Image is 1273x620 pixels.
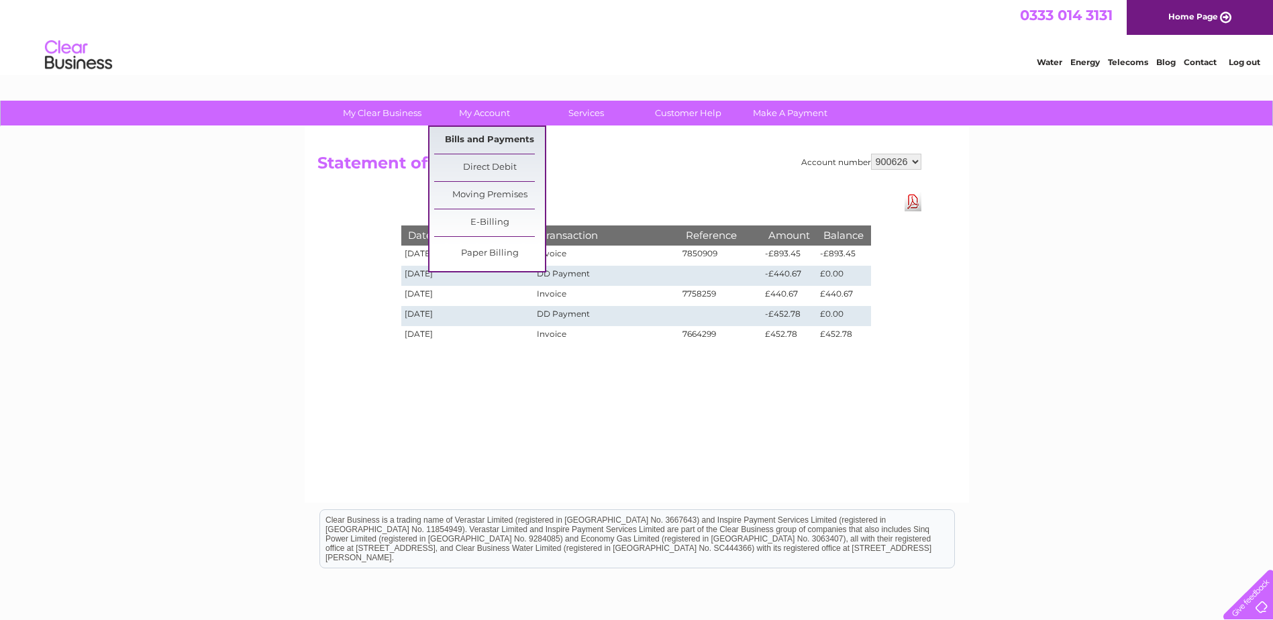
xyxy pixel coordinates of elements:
td: 7664299 [679,326,762,346]
a: Services [531,101,642,125]
td: DD Payment [533,266,678,286]
td: £452.78 [817,326,870,346]
a: Contact [1184,57,1217,67]
img: logo.png [44,35,113,76]
td: £440.67 [817,286,870,306]
td: 7758259 [679,286,762,306]
td: [DATE] [401,246,534,266]
th: Reference [679,225,762,245]
td: Invoice [533,286,678,306]
td: [DATE] [401,306,534,326]
a: Make A Payment [735,101,846,125]
a: Water [1037,57,1062,67]
a: Customer Help [633,101,744,125]
td: Invoice [533,326,678,346]
td: DD Payment [533,306,678,326]
a: Paper Billing [434,240,545,267]
a: Energy [1070,57,1100,67]
a: My Account [429,101,540,125]
th: Date [401,225,534,245]
a: 0333 014 3131 [1020,7,1113,23]
td: -£893.45 [817,246,870,266]
h2: Statement of Accounts [317,154,921,179]
a: E-Billing [434,209,545,236]
td: £0.00 [817,306,870,326]
th: Amount [762,225,817,245]
td: [DATE] [401,326,534,346]
td: £452.78 [762,326,817,346]
td: Invoice [533,246,678,266]
td: £0.00 [817,266,870,286]
div: Account number [801,154,921,170]
a: Log out [1229,57,1260,67]
a: Telecoms [1108,57,1148,67]
a: Direct Debit [434,154,545,181]
div: Clear Business is a trading name of Verastar Limited (registered in [GEOGRAPHIC_DATA] No. 3667643... [320,7,954,65]
td: -£452.78 [762,306,817,326]
td: [DATE] [401,286,534,306]
a: Download Pdf [905,192,921,211]
a: My Clear Business [327,101,438,125]
td: -£893.45 [762,246,817,266]
th: Balance [817,225,870,245]
a: Bills and Payments [434,127,545,154]
a: Moving Premises [434,182,545,209]
td: £440.67 [762,286,817,306]
td: -£440.67 [762,266,817,286]
th: Transaction [533,225,678,245]
td: [DATE] [401,266,534,286]
a: Blog [1156,57,1176,67]
td: 7850909 [679,246,762,266]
